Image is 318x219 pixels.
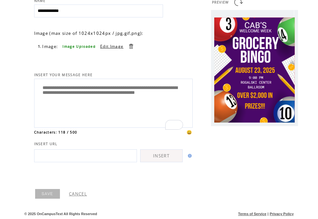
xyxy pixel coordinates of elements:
a: Edit Image [100,44,123,49]
a: Delete this item [128,43,134,49]
span: INSERT URL [34,142,58,146]
span: 1. [38,44,42,49]
span: | [267,212,268,216]
span: INSERT YOUR MESSAGE HERE [34,73,93,77]
a: SAVE [35,189,60,199]
span: 😀 [187,129,192,135]
a: Privacy Policy [270,212,294,216]
span: Image: [42,44,58,49]
a: CANCEL [69,191,87,197]
textarea: To enrich screen reader interactions, please activate Accessibility in Grammarly extension settings [38,81,189,124]
span: Characters: 118 / 500 [34,130,77,134]
span: Image Uploaded [63,44,96,49]
a: Terms of Service [238,212,266,216]
a: INSERT [140,149,183,162]
img: help.gif [186,154,192,158]
span: © 2025 OnCampusText All Rights Reserved [24,212,97,216]
span: Image (max size of 1024x1024px / jpg,gif,png): [34,30,144,36]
